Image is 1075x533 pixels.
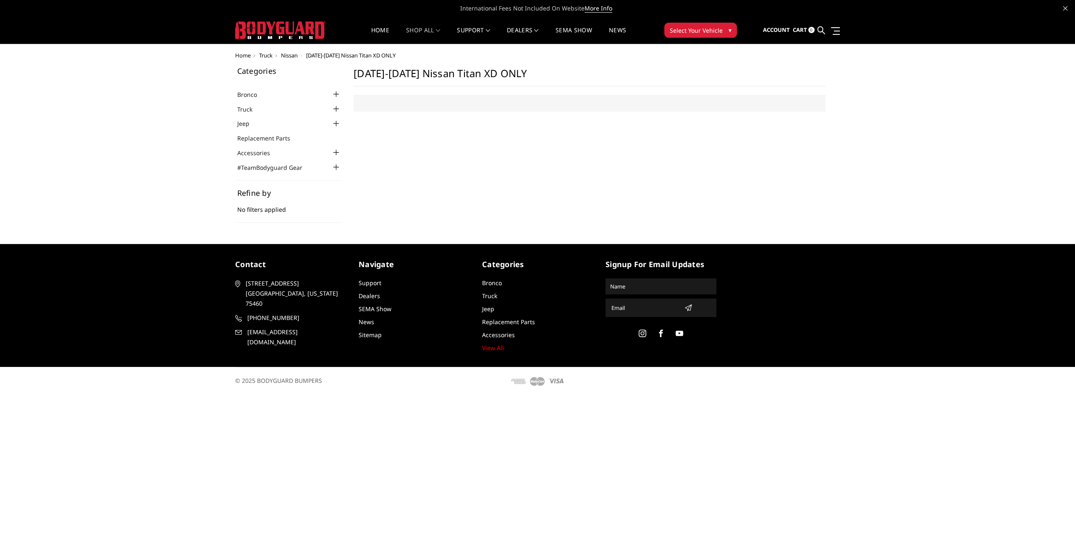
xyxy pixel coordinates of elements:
[482,331,515,339] a: Accessories
[608,301,681,315] input: Email
[808,27,815,33] span: 0
[235,259,346,270] h5: contact
[729,26,732,34] span: ▾
[793,19,815,42] a: Cart 0
[482,318,535,326] a: Replacement Parts
[406,27,440,44] a: shop all
[246,278,343,309] span: [STREET_ADDRESS] [GEOGRAPHIC_DATA], [US_STATE] 75460
[482,344,504,352] a: View All
[306,52,396,59] span: [DATE]-[DATE] Nissan Titan XD ONLY
[354,67,826,86] h1: [DATE]-[DATE] Nissan Titan XD ONLY
[235,21,325,39] img: BODYGUARD BUMPERS
[670,26,723,35] span: Select Your Vehicle
[237,119,260,128] a: Jeep
[237,90,267,99] a: Bronco
[235,327,346,347] a: [EMAIL_ADDRESS][DOMAIN_NAME]
[235,313,346,323] a: [PHONE_NUMBER]
[359,259,469,270] h5: Navigate
[371,27,389,44] a: Home
[763,19,790,42] a: Account
[359,331,382,339] a: Sitemap
[237,163,313,172] a: #TeamBodyguard Gear
[607,280,715,293] input: Name
[237,189,341,197] h5: Refine by
[247,313,345,323] span: [PHONE_NUMBER]
[585,4,612,13] a: More Info
[237,67,341,75] h5: Categories
[247,327,345,347] span: [EMAIL_ADDRESS][DOMAIN_NAME]
[482,259,593,270] h5: Categories
[606,259,716,270] h5: signup for email updates
[664,23,737,38] button: Select Your Vehicle
[237,148,281,157] a: Accessories
[482,279,502,287] a: Bronco
[235,377,322,385] span: © 2025 BODYGUARD BUMPERS
[237,134,301,143] a: Replacement Parts
[359,279,381,287] a: Support
[457,27,490,44] a: Support
[482,305,494,313] a: Jeep
[235,52,251,59] a: Home
[359,292,380,300] a: Dealers
[507,27,539,44] a: Dealers
[359,305,391,313] a: SEMA Show
[237,105,263,114] a: Truck
[556,27,592,44] a: SEMA Show
[281,52,298,59] a: Nissan
[793,26,807,34] span: Cart
[482,292,497,300] a: Truck
[359,318,374,326] a: News
[763,26,790,34] span: Account
[259,52,273,59] a: Truck
[237,189,341,223] div: No filters applied
[609,27,626,44] a: News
